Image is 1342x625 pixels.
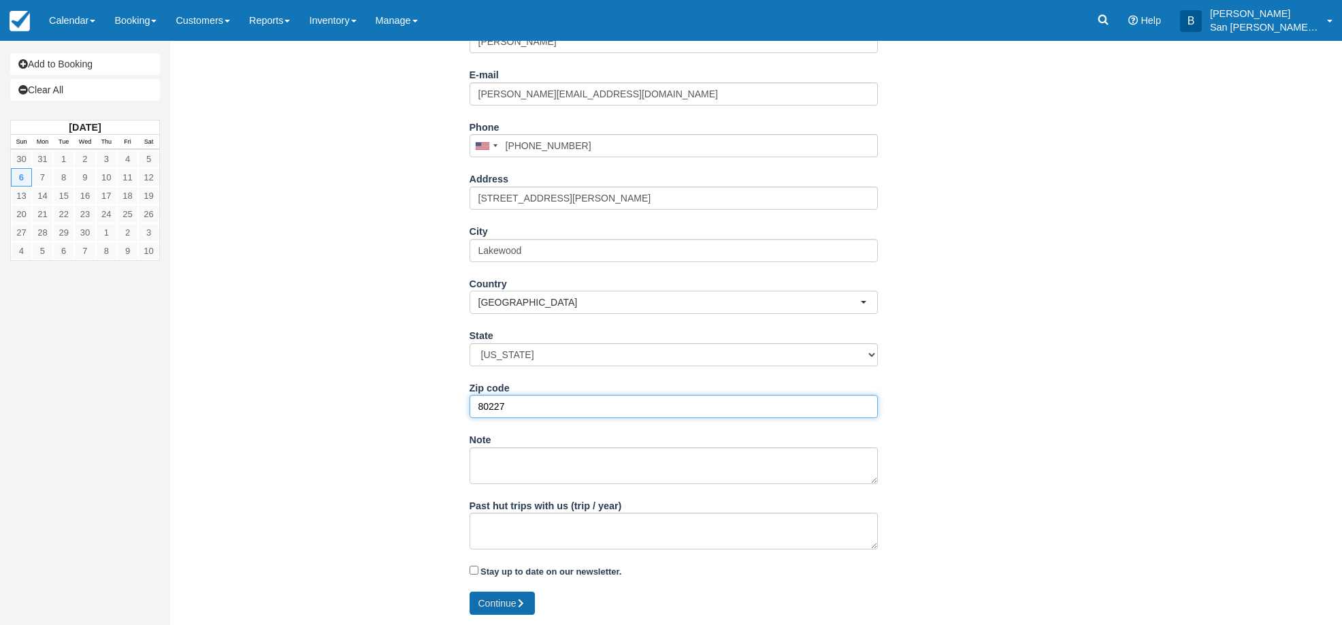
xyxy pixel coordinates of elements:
p: San [PERSON_NAME] Hut Systems [1210,20,1319,34]
th: Wed [74,135,95,150]
label: City [470,220,488,239]
a: 4 [117,150,138,168]
a: 28 [32,223,53,242]
i: Help [1128,16,1138,25]
a: 3 [96,150,117,168]
a: 6 [11,168,32,187]
label: State [470,324,493,343]
a: 4 [11,242,32,260]
a: 2 [117,223,138,242]
a: 10 [96,168,117,187]
label: Address [470,167,509,187]
th: Sun [11,135,32,150]
a: 5 [138,150,159,168]
div: B [1180,10,1202,32]
label: Past hut trips with us (trip / year) [470,494,622,513]
a: 12 [138,168,159,187]
span: Help [1141,15,1161,26]
a: 13 [11,187,32,205]
a: 21 [32,205,53,223]
p: [PERSON_NAME] [1210,7,1319,20]
a: 20 [11,205,32,223]
a: 3 [138,223,159,242]
label: E-mail [470,63,499,82]
div: United States: +1 [470,135,502,157]
input: Stay up to date on our newsletter. [470,566,478,575]
a: 1 [96,223,117,242]
a: 6 [53,242,74,260]
label: Country [470,272,507,291]
a: 27 [11,223,32,242]
a: 22 [53,205,74,223]
img: checkfront-main-nav-mini-logo.png [10,11,30,31]
a: 25 [117,205,138,223]
a: 11 [117,168,138,187]
button: [GEOGRAPHIC_DATA] [470,291,878,314]
button: Continue [470,592,535,615]
span: [GEOGRAPHIC_DATA] [478,295,860,309]
a: 31 [32,150,53,168]
a: 26 [138,205,159,223]
strong: Stay up to date on our newsletter. [480,566,621,577]
label: Note [470,428,491,447]
label: Zip code [470,376,510,396]
a: Add to Booking [10,53,160,75]
a: Clear All [10,79,160,101]
th: Thu [96,135,117,150]
a: 8 [53,168,74,187]
label: Phone [470,116,500,135]
a: 23 [74,205,95,223]
a: 9 [117,242,138,260]
a: 24 [96,205,117,223]
a: 14 [32,187,53,205]
a: 18 [117,187,138,205]
th: Sat [138,135,159,150]
a: 7 [32,168,53,187]
a: 16 [74,187,95,205]
a: 2 [74,150,95,168]
a: 10 [138,242,159,260]
a: 29 [53,223,74,242]
th: Fri [117,135,138,150]
a: 15 [53,187,74,205]
th: Tue [53,135,74,150]
a: 19 [138,187,159,205]
a: 9 [74,168,95,187]
a: 30 [11,150,32,168]
a: 17 [96,187,117,205]
a: 8 [96,242,117,260]
strong: [DATE] [69,122,101,133]
th: Mon [32,135,53,150]
a: 7 [74,242,95,260]
a: 5 [32,242,53,260]
a: 30 [74,223,95,242]
a: 1 [53,150,74,168]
